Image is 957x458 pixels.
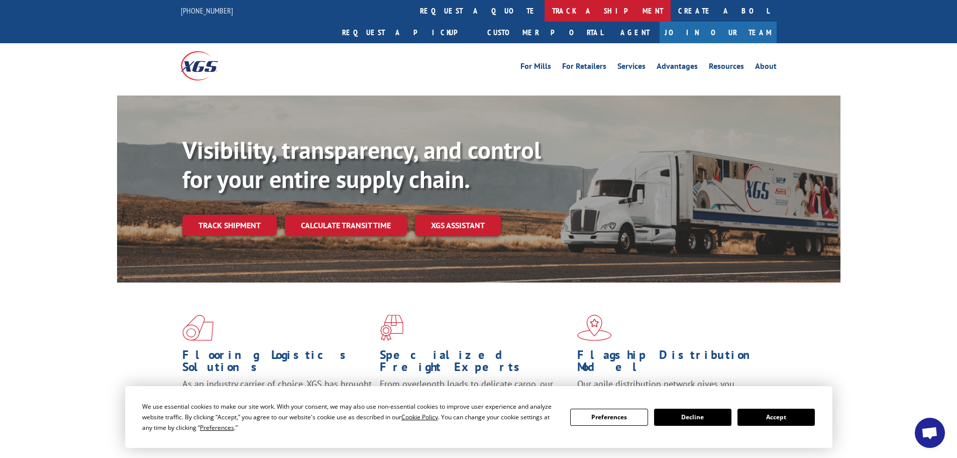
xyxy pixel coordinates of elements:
[125,386,832,448] div: Cookie Consent Prompt
[657,62,698,73] a: Advantages
[654,409,731,426] button: Decline
[182,134,541,195] b: Visibility, transparency, and control for your entire supply chain.
[755,62,777,73] a: About
[737,409,815,426] button: Accept
[182,378,372,414] span: As an industry carrier of choice, XGS has brought innovation and dedication to flooring logistics...
[915,418,945,448] div: Open chat
[182,215,277,236] a: Track shipment
[181,6,233,16] a: [PHONE_NUMBER]
[200,423,234,432] span: Preferences
[610,22,660,43] a: Agent
[380,378,570,423] p: From overlength loads to delicate cargo, our experienced staff knows the best way to move your fr...
[577,315,612,341] img: xgs-icon-flagship-distribution-model-red
[480,22,610,43] a: Customer Portal
[660,22,777,43] a: Join Our Team
[182,315,214,341] img: xgs-icon-total-supply-chain-intelligence-red
[617,62,646,73] a: Services
[401,413,438,421] span: Cookie Policy
[520,62,551,73] a: For Mills
[709,62,744,73] a: Resources
[142,401,558,433] div: We use essential cookies to make our site work. With your consent, we may also use non-essential ...
[577,378,762,402] span: Our agile distribution network gives you nationwide inventory management on demand.
[182,349,372,378] h1: Flooring Logistics Solutions
[570,409,648,426] button: Preferences
[335,22,480,43] a: Request a pickup
[415,215,501,236] a: XGS ASSISTANT
[577,349,767,378] h1: Flagship Distribution Model
[562,62,606,73] a: For Retailers
[380,349,570,378] h1: Specialized Freight Experts
[380,315,403,341] img: xgs-icon-focused-on-flooring-red
[285,215,407,236] a: Calculate transit time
